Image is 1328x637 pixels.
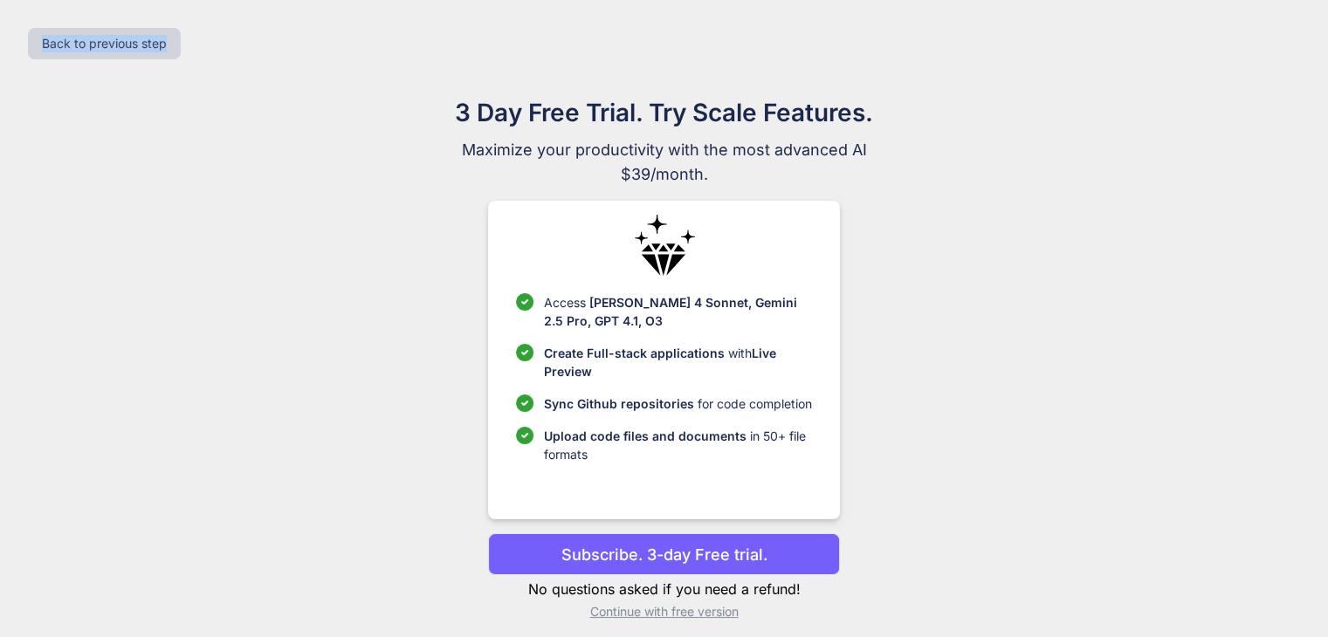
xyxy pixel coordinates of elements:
img: checklist [516,293,533,311]
span: [PERSON_NAME] 4 Sonnet, Gemini 2.5 Pro, GPT 4.1, O3 [544,295,797,328]
p: Subscribe. 3-day Free trial. [561,543,767,566]
p: No questions asked if you need a refund! [488,579,840,599]
span: Create Full-stack applications [544,346,728,360]
span: Maximize your productivity with the most advanced AI [371,138,958,162]
button: Subscribe. 3-day Free trial. [488,533,840,575]
img: checklist [516,427,533,444]
span: $39/month. [371,162,958,187]
span: Upload code files and documents [544,428,747,443]
button: Back to previous step [28,28,181,59]
p: with [544,344,812,380]
h1: 3 Day Free Trial. Try Scale Features. [371,94,958,131]
p: Access [544,293,812,330]
p: in 50+ file formats [544,427,812,463]
p: for code completion [544,394,812,413]
img: checklist [516,394,533,412]
img: checklist [516,344,533,361]
p: Continue with free version [488,603,840,620]
span: Sync Github repositories [544,396,694,411]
